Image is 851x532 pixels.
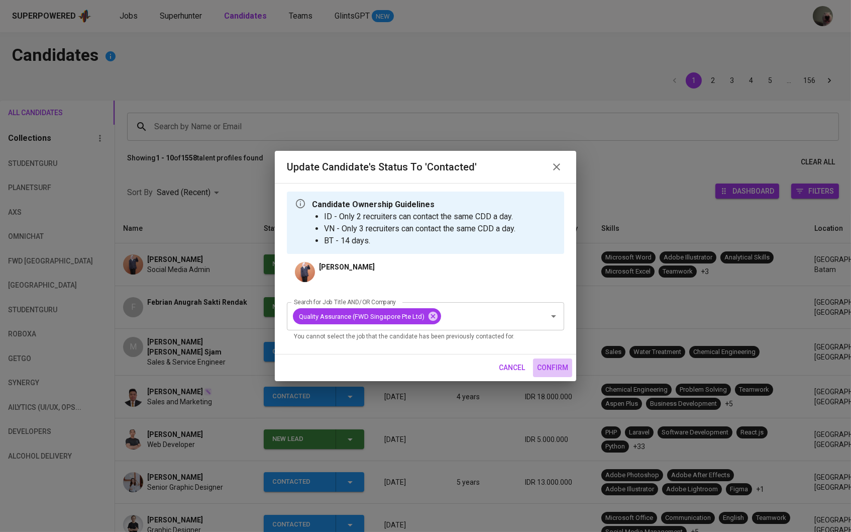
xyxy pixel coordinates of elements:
[537,362,568,374] span: confirm
[295,262,315,282] img: 4b437089-2bbc-49f4-ad83-fc3f8e428d8c.jpg
[312,199,515,211] p: Candidate Ownership Guidelines
[533,359,572,377] button: confirm
[293,312,431,321] span: Quality Assurance (FWD Singapore Pte Ltd)
[319,262,375,272] p: [PERSON_NAME]
[499,362,525,374] span: cancel
[287,159,477,175] h6: Update Candidate's Status to 'Contacted'
[324,211,515,223] li: ID - Only 2 recruiters can contact the same CDD a day.
[324,223,515,235] li: VN - Only 3 recruiters can contact the same CDD a day.
[547,309,561,323] button: Open
[293,308,441,324] div: Quality Assurance (FWD Singapore Pte Ltd)
[495,359,529,377] button: cancel
[294,332,557,342] p: You cannot select the job that the candidate has been previously contacted for.
[324,235,515,247] li: BT - 14 days.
